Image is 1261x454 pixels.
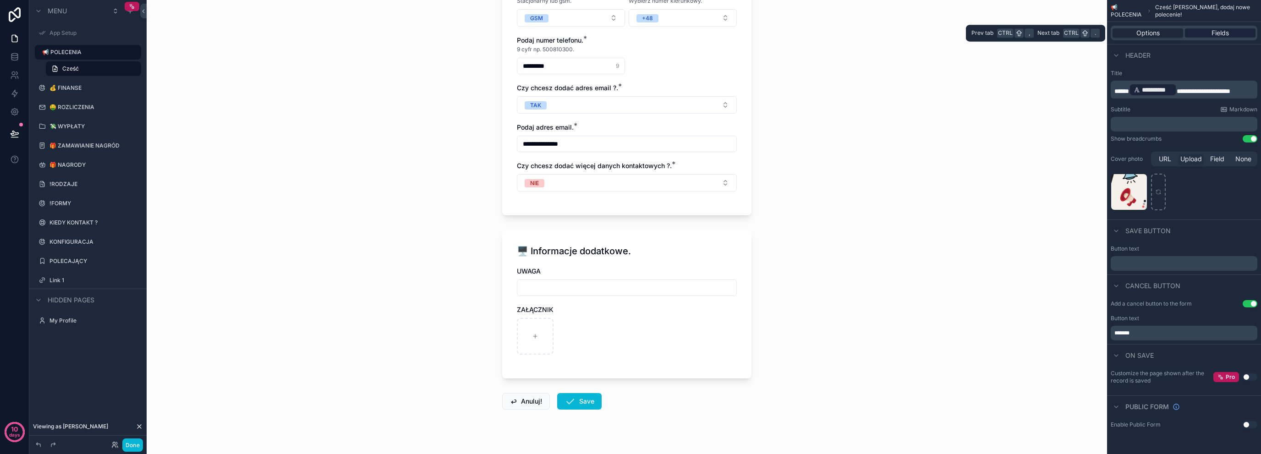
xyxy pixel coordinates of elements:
[42,49,136,56] label: 📢 POLECENIA
[997,28,1014,38] span: Ctrl
[1063,28,1080,38] span: Ctrl
[1111,245,1139,252] label: Button text
[49,181,139,188] label: !RODZAJE
[530,179,539,187] div: NIE
[971,29,993,37] span: Prev tab
[122,438,143,452] button: Done
[1111,315,1139,322] label: Button text
[62,65,79,72] span: Cześć
[49,142,139,149] label: 🎁 ZAMAWIANIE NAGRÓD
[49,29,139,37] label: App Setup
[49,84,139,92] label: 💰 FINANSE
[1111,155,1147,163] label: Cover photo
[502,393,550,410] button: Anuluj!
[629,9,737,27] button: Select Button
[530,14,543,22] div: GSM
[49,257,139,265] label: POLECAJĄCY
[49,219,139,226] label: KIEDY KONTAKT ?
[1125,281,1180,290] span: Cancel button
[517,174,737,191] button: Select Button
[1025,29,1033,37] span: ,
[1125,226,1171,235] span: Save button
[1136,28,1160,38] span: Options
[517,9,625,27] button: Select Button
[33,423,108,430] span: Viewing as [PERSON_NAME]
[642,14,653,22] div: +48
[1125,351,1154,360] span: On save
[1212,28,1229,38] span: Fields
[517,267,541,275] span: UWAGA
[1229,106,1257,113] span: Markdown
[1091,29,1099,37] span: .
[1125,51,1151,60] span: Header
[1111,117,1257,131] div: scrollable content
[1111,70,1257,77] label: Title
[49,317,139,324] label: My Profile
[1111,326,1257,340] div: scrollable content
[1111,421,1161,428] div: Enable Public Form
[49,104,139,111] label: 🤑 ROZLICZENIA
[517,123,574,131] span: Podaj adres email.
[48,295,94,305] span: Hidden pages
[1111,135,1162,142] div: Show breadcrumbs
[1111,256,1257,271] div: scrollable content
[46,61,141,76] a: Cześć
[1037,29,1059,37] span: Next tab
[517,306,554,313] span: ZAŁĄCZNIK
[530,101,541,109] div: TAK
[49,123,139,130] label: 💸 WYPŁATY
[1111,106,1130,113] label: Subtitle
[1125,402,1169,411] span: Public form
[1226,373,1235,381] span: Pro
[517,162,672,170] span: Czy chcesz dodać więcej danych kontaktowych ?.
[517,245,631,257] h1: 🖥️ Informacje dodatkowe.
[1220,106,1257,113] a: Markdown
[1111,4,1143,18] span: 📢 POLECENIA
[1159,154,1171,164] span: URL
[1180,154,1202,164] span: Upload
[517,96,737,114] button: Select Button
[49,161,139,169] label: 🎁 NAGRODY
[49,238,139,246] label: KONFIGURACJA
[49,277,139,284] label: Link 1
[9,428,20,441] p: days
[517,84,618,92] span: Czy chcesz dodać adres email ?.
[1210,154,1224,164] span: Field
[48,6,67,16] span: Menu
[1235,154,1251,164] span: None
[49,200,139,207] label: !FORMY
[557,393,602,410] button: Save
[1111,300,1192,307] label: Add a cancel button to the form
[1111,81,1257,98] div: scrollable content
[1155,4,1257,18] span: Cześć [PERSON_NAME], dodaj nowe polecenie!
[1111,370,1213,384] label: Customize the page shown after the record is saved
[517,46,574,53] span: 9 cyfr np. 500810300.
[11,425,18,434] p: 10
[517,36,583,44] span: Podaj numer telefonu.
